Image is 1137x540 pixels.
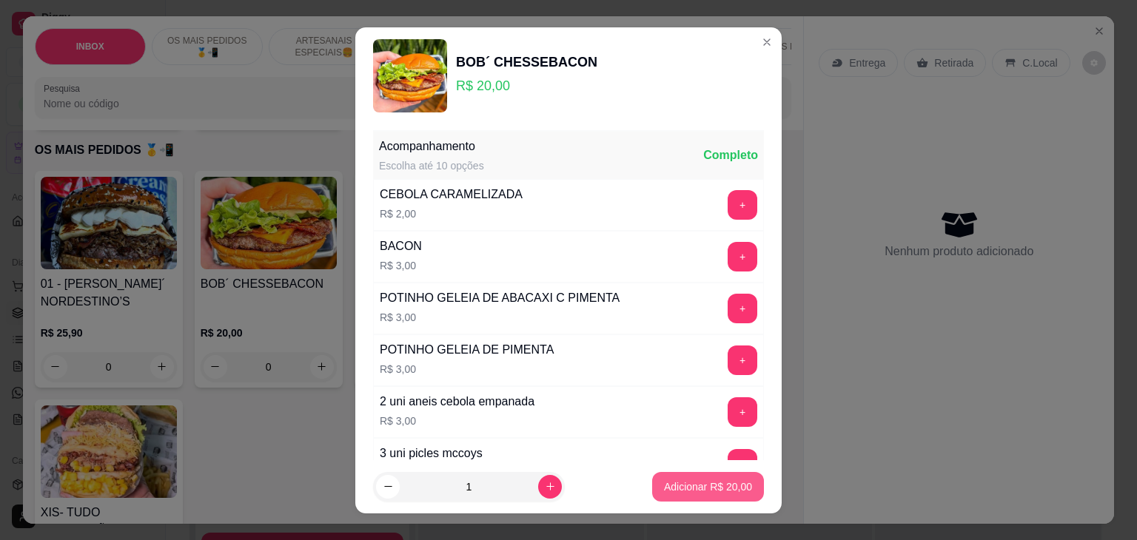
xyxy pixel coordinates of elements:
[728,397,757,427] button: add
[380,341,554,359] div: POTINHO GELEIA DE PIMENTA
[728,242,757,271] button: add
[380,310,620,325] p: R$ 3,00
[380,445,483,462] div: 3 uni picles mccoys
[380,206,523,221] p: R$ 2,00
[728,190,757,220] button: add
[380,414,534,428] p: R$ 3,00
[728,449,757,479] button: add
[380,362,554,377] p: R$ 3,00
[380,237,422,255] div: BACON
[664,479,752,494] p: Adicionar R$ 20,00
[380,186,523,203] div: CEBOLA CARAMELIZADA
[652,472,764,502] button: Adicionar R$ 20,00
[380,258,422,273] p: R$ 3,00
[380,289,620,307] div: POTINHO GELEIA DE ABACAXI C PIMENTA
[728,294,757,323] button: add
[379,138,484,155] div: Acompanhamento
[456,75,597,96] p: R$ 20,00
[728,345,757,375] button: add
[376,475,400,499] button: decrease-product-quantity
[379,158,484,173] div: Escolha até 10 opções
[380,393,534,411] div: 2 uni aneis cebola empanada
[538,475,562,499] button: increase-product-quantity
[373,39,447,113] img: product-image
[755,30,779,54] button: Close
[456,52,597,72] div: BOB´ CHESSEBACON
[703,146,758,164] div: Completo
